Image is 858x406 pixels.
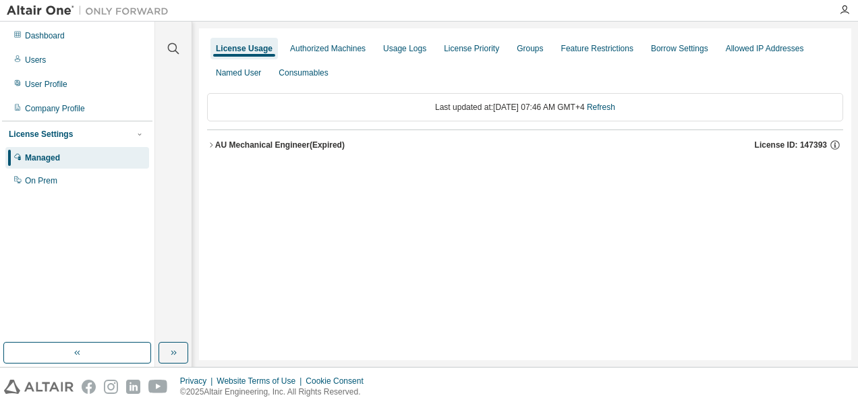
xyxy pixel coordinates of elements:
div: License Priority [444,43,499,54]
a: Refresh [587,103,615,112]
div: Website Terms of Use [217,376,306,386]
img: linkedin.svg [126,380,140,394]
div: Cookie Consent [306,376,371,386]
div: Company Profile [25,103,85,114]
div: License Settings [9,129,73,140]
div: Users [25,55,46,65]
div: Managed [25,152,60,163]
div: Named User [216,67,261,78]
div: Borrow Settings [651,43,708,54]
button: AU Mechanical Engineer(Expired)License ID: 147393 [207,130,843,160]
div: Consumables [279,67,328,78]
div: On Prem [25,175,57,186]
div: Usage Logs [383,43,426,54]
img: instagram.svg [104,380,118,394]
p: © 2025 Altair Engineering, Inc. All Rights Reserved. [180,386,372,398]
img: Altair One [7,4,175,18]
div: Authorized Machines [290,43,366,54]
div: Dashboard [25,30,65,41]
img: youtube.svg [148,380,168,394]
img: altair_logo.svg [4,380,74,394]
div: Last updated at: [DATE] 07:46 AM GMT+4 [207,93,843,121]
div: AU Mechanical Engineer (Expired) [215,140,345,150]
div: Groups [517,43,543,54]
div: Privacy [180,376,217,386]
div: User Profile [25,79,67,90]
img: facebook.svg [82,380,96,394]
span: License ID: 147393 [755,140,827,150]
div: Allowed IP Addresses [726,43,804,54]
div: License Usage [216,43,273,54]
div: Feature Restrictions [561,43,633,54]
